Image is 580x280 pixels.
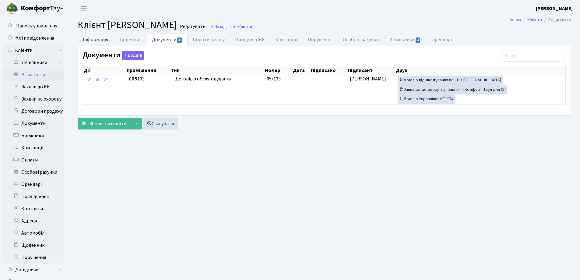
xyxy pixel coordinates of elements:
label: Документи [83,51,144,60]
button: Переключити навігацію [76,3,91,13]
a: Щоденник [113,33,147,46]
a: Клієнти [3,44,64,56]
a: Орендарі [3,178,64,190]
a: Автомобілі [3,227,64,239]
b: Комфорт [21,3,50,13]
a: Мої повідомлення [3,32,64,44]
a: Посвідчення [3,190,64,203]
a: Лічильники [384,33,426,46]
button: Зберегти і вийти [78,118,131,129]
span: 05/133 [267,76,281,82]
a: Документи [147,33,188,46]
a: Порушення [303,33,338,46]
li: Редагувати [542,16,571,23]
a: Договір відшкодування по СП з [GEOGRAPHIC_DATA] [398,76,503,85]
nav: breadcrumb [501,13,580,26]
small: Редагувати . [179,24,207,30]
th: Номер [264,66,292,75]
a: Боржники [3,129,64,142]
a: Особові рахунки [338,33,384,46]
input: Пошук... [499,50,565,62]
a: Адреси [3,215,64,227]
th: Дата [292,66,310,75]
th: Підписант [347,66,395,75]
a: Admin [510,16,521,23]
a: Інформація [78,33,113,46]
span: Таун [21,3,64,14]
a: Лічильники [7,56,64,69]
span: Панель управління [16,23,57,29]
span: _Договір з обслуговування [173,76,262,83]
a: [PERSON_NAME] [536,5,573,12]
th: Підписано [310,66,347,75]
span: 1 [177,37,182,43]
a: Контакти [3,203,64,215]
a: Договір Управління КТ СП4 [398,94,455,104]
a: Щоденник [3,239,64,251]
span: Клієнти [238,24,252,30]
th: Тип [170,66,264,75]
a: Квитанції [270,33,303,46]
a: Договори продажу [3,105,64,117]
th: Друк [395,66,565,75]
a: Документи [3,117,64,129]
a: Особові рахунки [3,166,64,178]
a: Всі клієнти [3,69,64,81]
img: logo.png [6,2,18,15]
a: Порушення [3,251,64,264]
th: Приміщення [126,66,170,75]
a: Назад до всіхКлієнти [210,24,252,30]
span: - [313,76,315,82]
span: Клієнт [PERSON_NAME] [78,18,177,32]
th: Дії [83,66,126,75]
span: - [295,76,297,82]
b: СП5 [128,76,137,82]
a: Оплати [3,154,64,166]
button: Документи [122,51,144,60]
span: Мої повідомлення [15,35,54,41]
span: 133 [128,76,168,83]
a: Скасувати [143,118,178,129]
span: 3 [416,37,420,43]
a: Заява до договору з управління Комфорт Таун для СП [398,85,507,94]
a: Заявки до КК [3,81,64,93]
a: Подати заявку [188,33,230,46]
a: Додати [120,50,144,61]
span: [PERSON_NAME] [350,76,386,82]
a: Пропуск в ЖК [230,33,270,46]
a: Клієнти [527,16,542,23]
a: Квитанції [3,142,64,154]
span: Зберегти і вийти [89,120,127,127]
a: Заявки на охорону [3,93,64,105]
a: Довідники [3,264,64,276]
a: Панель управління [3,20,64,32]
a: Орендарі [426,33,457,46]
